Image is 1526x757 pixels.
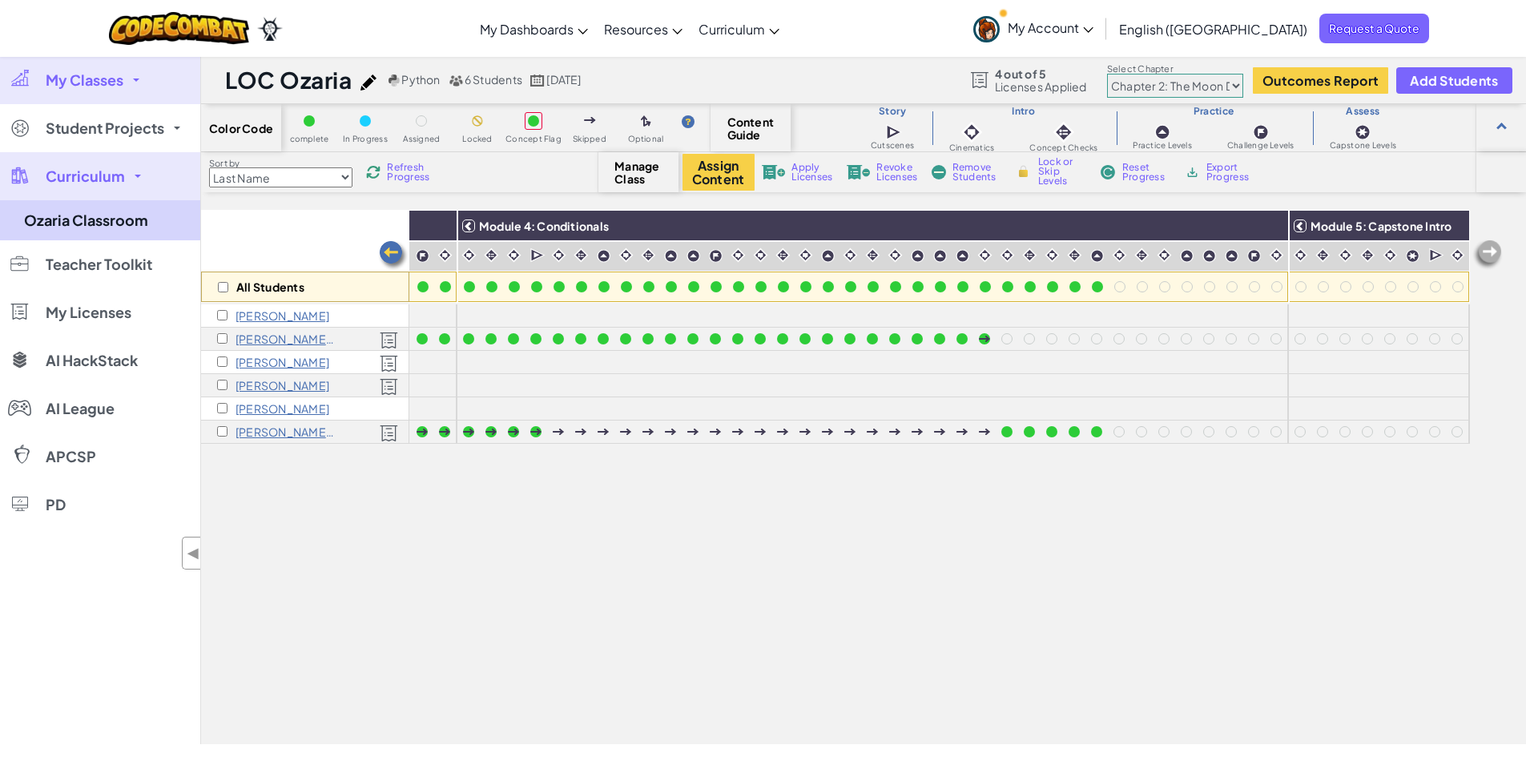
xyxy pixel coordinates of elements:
label: Select Chapter [1107,62,1243,75]
span: Assigned [403,135,441,143]
span: Resources [604,21,668,38]
img: IconCinematic.svg [1338,248,1353,263]
span: Optional [628,135,664,143]
p: David Lee9 [236,332,336,345]
h1: LOC Ozaria [225,65,352,95]
img: IconInteractive.svg [1053,121,1075,143]
img: IconCinematic.svg [618,248,634,263]
a: Curriculum [691,7,787,50]
img: Licensed [380,425,398,442]
img: IconCinematic.svg [977,248,993,263]
span: Curriculum [699,21,765,38]
span: My Licenses [46,305,131,320]
img: IconCapstoneLevel.svg [1355,124,1371,140]
img: IconCinematic.svg [798,248,813,263]
span: Export Progress [1206,163,1255,182]
img: IconCinematic.svg [1157,248,1172,263]
img: IconInteractive.svg [574,248,589,263]
img: IconCutscene.svg [530,248,546,264]
span: Reset Progress [1122,163,1170,182]
span: My Dashboards [480,21,574,38]
img: IconCinematic.svg [1045,248,1060,263]
img: IconPracticeLevel.svg [956,249,969,263]
img: CodeCombat logo [109,12,249,45]
img: IconCapstoneLevel.svg [1406,249,1419,263]
img: IconReload.svg [366,165,380,179]
span: AI HackStack [46,353,138,368]
img: IconRemoveStudents.svg [932,165,946,179]
a: Resources [596,7,691,50]
img: IconHint.svg [682,115,695,128]
img: IconChallengeLevel.svg [1253,124,1269,140]
img: Licensed [380,378,398,396]
span: Concept Flag [505,135,562,143]
img: IconInteractive.svg [1022,248,1037,263]
img: Licensed [380,332,398,349]
img: IconCinematic.svg [1112,248,1127,263]
p: Ali Khurram [236,402,329,415]
a: My Account [965,3,1101,54]
img: IconPracticeLevel.svg [1154,124,1170,140]
span: Add Students [1410,74,1498,87]
a: Request a Quote [1319,14,1429,43]
img: IconPracticeLevel.svg [821,249,835,263]
img: Arrow_Left_Inactive.png [1472,239,1504,271]
img: python.png [389,74,401,87]
img: IconCinematic.svg [1293,248,1308,263]
span: Skipped [573,135,606,143]
span: Lock or Skip Levels [1038,157,1085,186]
img: IconChallengeLevel.svg [1247,249,1261,263]
img: IconPracticeLevel.svg [1180,249,1194,263]
img: MultipleUsers.png [449,74,463,87]
button: Outcomes Report [1253,67,1388,94]
span: Practice Levels [1133,141,1191,150]
img: IconInteractive.svg [641,248,656,263]
img: IconCinematic.svg [888,248,903,263]
span: Cutscenes [871,141,914,150]
p: Edwin Hess [236,356,329,368]
label: Sort by [209,157,352,170]
span: Revoke Licenses [876,163,917,182]
img: IconPracticeLevel.svg [686,249,700,263]
span: Challenge Levels [1227,141,1294,150]
button: Add Students [1396,67,1512,94]
span: My Classes [46,73,123,87]
img: IconInteractive.svg [1067,248,1082,263]
span: 6 Students [465,72,522,87]
p: Ali K [236,379,329,392]
span: Module 4: Conditionals [479,219,609,233]
img: IconCinematic.svg [843,248,858,263]
img: IconPracticeLevel.svg [911,249,924,263]
span: Python [401,72,440,87]
span: 4 out of 5 [995,67,1087,80]
span: Capstone Levels [1330,141,1396,150]
img: Arrow_Left.png [377,240,409,272]
span: Curriculum [46,169,125,183]
span: AI League [46,401,115,416]
img: IconPracticeLevel.svg [1090,249,1104,263]
img: IconChallengeLevel.svg [709,249,723,263]
span: Module 5: Capstone Intro [1311,219,1452,233]
img: IconInteractive.svg [484,248,499,263]
h3: Assess [1312,105,1414,118]
img: IconSkippedLevel.svg [584,117,596,123]
h3: Intro [932,105,1115,118]
img: IconCinematic.svg [731,248,746,263]
p: All Students [236,280,304,293]
img: IconCinematic.svg [461,248,477,263]
h3: Practice [1116,105,1312,118]
img: IconCinematic.svg [753,248,768,263]
span: complete [290,135,329,143]
img: IconInteractive.svg [1134,248,1150,263]
img: IconCutscene.svg [1429,248,1444,264]
img: IconArchive.svg [1185,165,1200,179]
a: English ([GEOGRAPHIC_DATA]) [1111,7,1315,50]
img: IconPracticeLevel.svg [664,249,678,263]
span: Apply Licenses [791,163,832,182]
img: IconCinematic.svg [1000,248,1015,263]
img: IconReset.svg [1100,165,1116,179]
img: IconCinematic.svg [1450,248,1465,263]
img: IconOptionalLevel.svg [641,115,651,128]
img: IconInteractive.svg [775,248,791,263]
